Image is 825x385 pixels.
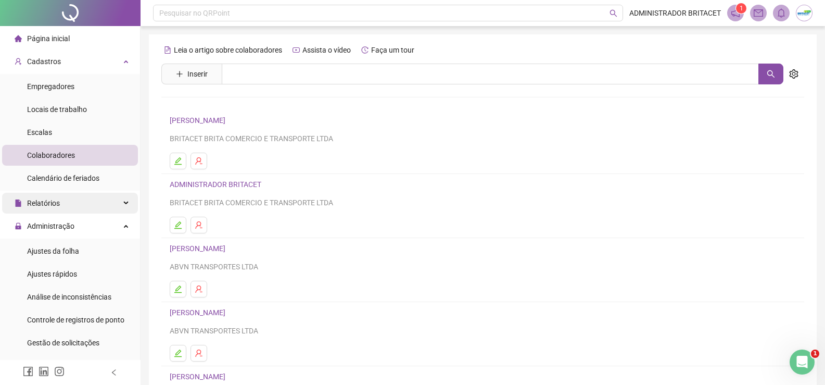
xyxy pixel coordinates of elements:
[174,349,182,357] span: edit
[27,247,79,255] span: Ajustes da folha
[15,58,22,65] span: user-add
[195,285,203,293] span: user-delete
[27,105,87,114] span: Locais de trabalho
[15,200,22,207] span: file
[170,116,229,125] a: [PERSON_NAME]
[736,3,746,14] sup: 1
[754,8,763,18] span: mail
[740,5,743,12] span: 1
[610,9,617,17] span: search
[54,366,65,377] span: instagram
[15,35,22,42] span: home
[796,5,812,21] img: 73035
[174,46,282,54] span: Leia o artigo sobre colaboradores
[777,8,786,18] span: bell
[767,70,775,78] span: search
[174,221,182,229] span: edit
[27,293,111,301] span: Análise de inconsistências
[789,69,798,79] span: setting
[302,46,351,54] span: Assista o vídeo
[170,261,796,272] div: ABVN TRANSPORTES LTDA
[27,82,74,91] span: Empregadores
[195,157,203,165] span: user-delete
[371,46,414,54] span: Faça um tour
[39,366,49,377] span: linkedin
[170,244,229,253] a: [PERSON_NAME]
[27,222,74,230] span: Administração
[27,316,124,324] span: Controle de registros de ponto
[164,46,171,54] span: file-text
[731,8,740,18] span: notification
[170,372,229,381] a: [PERSON_NAME]
[110,369,118,376] span: left
[187,68,208,80] span: Inserir
[170,325,796,337] div: ABVN TRANSPORTES LTDA
[27,174,99,182] span: Calendário de feriados
[170,180,264,189] a: ADMINISTRADOR BRITACET
[15,222,22,230] span: lock
[790,350,815,375] iframe: Intercom live chat
[195,221,203,229] span: user-delete
[27,199,60,207] span: Relatórios
[27,339,99,347] span: Gestão de solicitações
[174,157,182,165] span: edit
[361,46,369,54] span: history
[27,57,61,66] span: Cadastros
[195,349,203,357] span: user-delete
[27,151,75,159] span: Colaboradores
[293,46,300,54] span: youtube
[170,197,796,208] div: BRITACET BRITA COMERCIO E TRANSPORTE LTDA
[27,128,52,136] span: Escalas
[170,133,796,144] div: BRITACET BRITA COMERCIO E TRANSPORTE LTDA
[629,7,721,19] span: ADMINISTRADOR BRITACET
[23,366,33,377] span: facebook
[170,308,229,317] a: [PERSON_NAME]
[168,66,216,82] button: Inserir
[174,285,182,293] span: edit
[811,350,819,358] span: 1
[27,34,70,43] span: Página inicial
[27,270,77,278] span: Ajustes rápidos
[176,70,183,78] span: plus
